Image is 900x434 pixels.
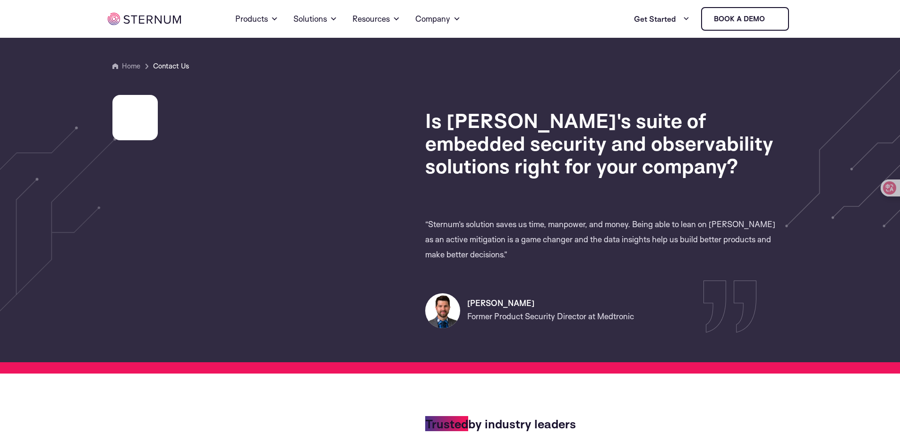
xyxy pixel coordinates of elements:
a: Products [235,2,278,36]
a: Company [415,2,461,36]
h4: by industry leaders [425,418,783,429]
h3: [PERSON_NAME] [467,298,783,309]
p: “Sternum’s solution saves us time, manpower, and money. Being able to lean on [PERSON_NAME] as an... [425,217,783,262]
a: Book a demo [701,7,789,31]
span: Trusted [425,416,468,431]
span: Contact Us [153,60,189,72]
p: Former Product Security Director at Medtronic [467,309,783,324]
a: Get Started [634,9,690,28]
a: Solutions [293,2,337,36]
img: sternum iot [769,15,776,23]
img: sternum iot [108,13,181,25]
a: Home [122,61,140,70]
a: Resources [352,2,400,36]
h1: Is [PERSON_NAME]'s suite of embedded security and observability solutions right for your company? [425,109,783,177]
